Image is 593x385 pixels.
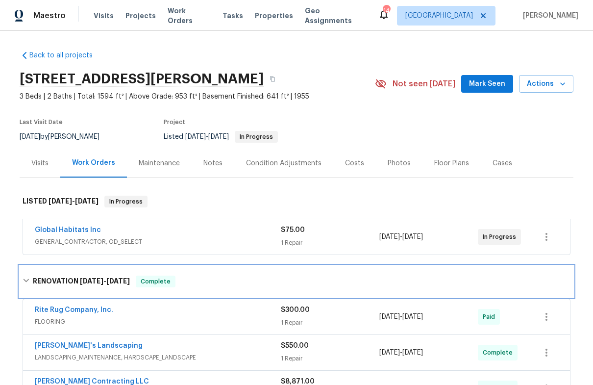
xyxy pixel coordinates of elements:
button: Copy Address [264,70,281,88]
span: Complete [137,277,174,286]
span: In Progress [483,232,520,242]
span: In Progress [105,197,147,206]
div: Work Orders [72,158,115,168]
div: by [PERSON_NAME] [20,131,111,143]
span: Properties [255,11,293,21]
span: - [379,232,423,242]
button: Actions [519,75,573,93]
span: [DATE] [49,198,72,205]
div: Maintenance [139,158,180,168]
span: $550.00 [281,342,309,349]
h6: LISTED [23,196,99,207]
div: Notes [203,158,222,168]
span: [DATE] [106,278,130,284]
span: [GEOGRAPHIC_DATA] [405,11,473,21]
span: $8,871.00 [281,378,315,385]
span: [DATE] [402,233,423,240]
span: Project [164,119,185,125]
div: LISTED [DATE]-[DATE]In Progress [20,186,573,217]
span: Mark Seen [469,78,505,90]
span: - [80,278,130,284]
div: 14 [383,6,390,16]
a: [PERSON_NAME] Contracting LLC [35,378,149,385]
div: Costs [345,158,364,168]
span: Projects [125,11,156,21]
span: Not seen [DATE] [393,79,455,89]
div: 1 Repair [281,238,379,248]
button: Mark Seen [461,75,513,93]
span: 3 Beds | 2 Baths | Total: 1594 ft² | Above Grade: 953 ft² | Basement Finished: 641 ft² | 1955 [20,92,375,102]
div: 1 Repair [281,318,379,328]
a: Rite Rug Company, Inc. [35,307,113,313]
span: [PERSON_NAME] [519,11,578,21]
span: [DATE] [379,233,400,240]
span: $300.00 [281,307,310,313]
span: Visits [94,11,114,21]
span: GENERAL_CONTRACTOR, OD_SELECT [35,237,281,247]
span: Maestro [33,11,66,21]
span: Listed [164,133,278,140]
span: Geo Assignments [305,6,366,26]
span: In Progress [236,134,277,140]
span: [DATE] [75,198,99,205]
span: Actions [527,78,566,90]
span: FLOORING [35,317,281,327]
div: Condition Adjustments [246,158,321,168]
a: Global Habitats Inc [35,227,101,233]
span: LANDSCAPING_MAINTENANCE, HARDSCAPE_LANDSCAPE [35,353,281,362]
span: [DATE] [80,278,103,284]
span: [DATE] [208,133,229,140]
span: [DATE] [379,313,400,320]
span: Work Orders [168,6,211,26]
div: Floor Plans [434,158,469,168]
span: [DATE] [402,349,423,356]
a: [PERSON_NAME]'s Landscaping [35,342,143,349]
span: [DATE] [20,133,40,140]
span: $75.00 [281,227,305,233]
div: Photos [388,158,411,168]
div: RENOVATION [DATE]-[DATE]Complete [20,266,573,297]
div: 1 Repair [281,354,379,363]
span: Last Visit Date [20,119,63,125]
span: - [379,348,423,358]
span: - [379,312,423,322]
span: [DATE] [379,349,400,356]
span: Tasks [222,12,243,19]
span: - [49,198,99,205]
h6: RENOVATION [33,276,130,287]
span: [DATE] [402,313,423,320]
div: Cases [493,158,512,168]
span: - [185,133,229,140]
span: Paid [483,312,499,322]
a: Back to all projects [20,51,114,60]
div: Visits [31,158,49,168]
span: [DATE] [185,133,206,140]
span: Complete [483,348,517,358]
